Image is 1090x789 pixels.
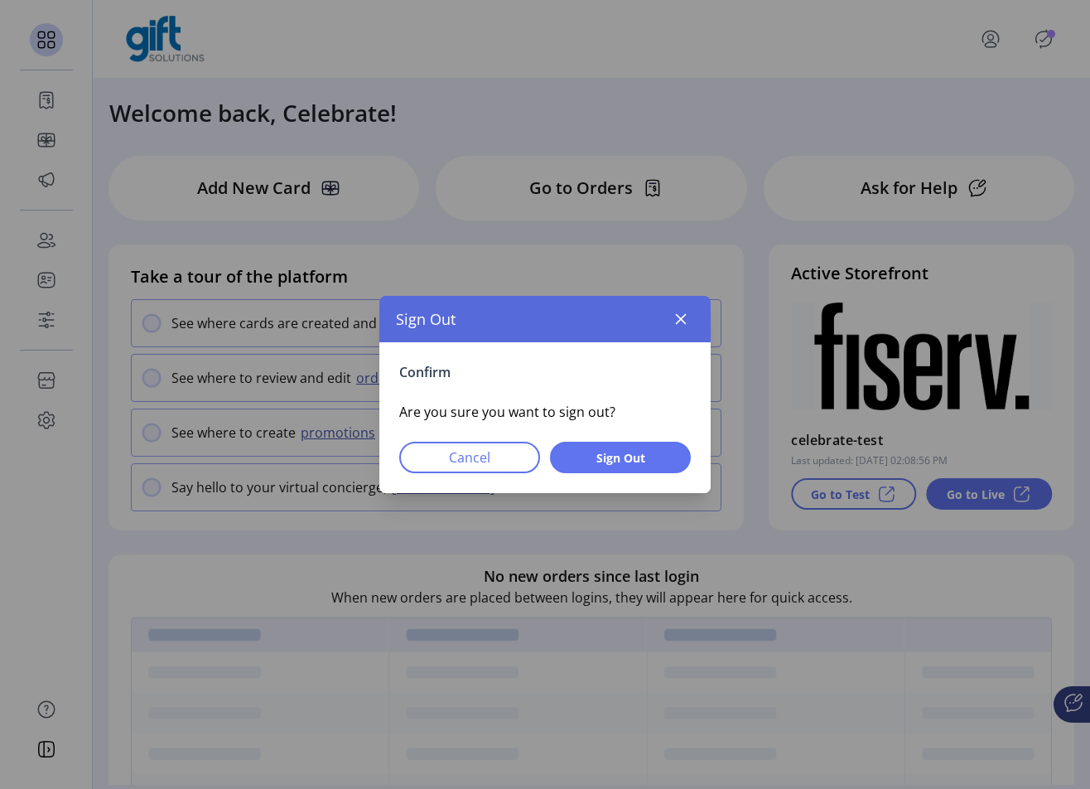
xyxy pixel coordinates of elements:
button: Sign Out [550,442,691,473]
span: Cancel [421,448,518,467]
span: Sign Out [572,449,669,467]
button: Cancel [399,442,540,473]
span: Sign Out [396,308,456,331]
p: Confirm [399,362,691,382]
p: Are you sure you want to sign out? [399,402,691,422]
